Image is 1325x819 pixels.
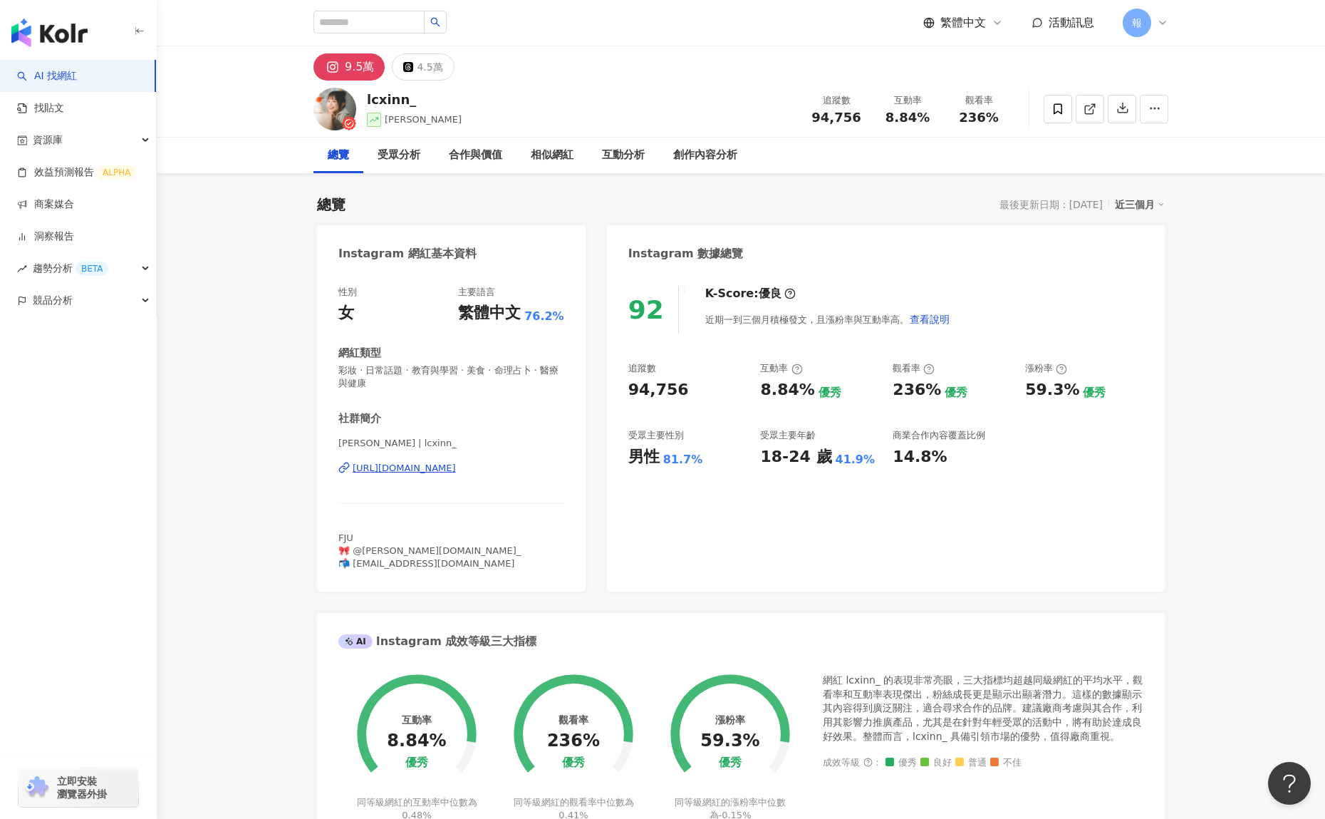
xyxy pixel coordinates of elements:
[328,147,349,164] div: 總覽
[940,15,986,31] span: 繁體中文
[547,731,600,751] div: 236%
[1049,16,1094,29] span: 活動訊息
[353,462,456,475] div: [URL][DOMAIN_NAME]
[458,286,495,299] div: 主要語言
[367,91,462,108] div: lcxinn_
[345,57,374,77] div: 9.5萬
[955,758,987,768] span: 普通
[338,364,564,390] span: 彩妝 · 日常話題 · 教育與學習 · 美食 · 命理占卜 · 醫療與健康
[836,452,875,468] div: 41.9%
[999,199,1103,210] div: 最後更新日期：[DATE]
[628,295,664,324] div: 92
[700,731,759,751] div: 59.3%
[952,93,1006,108] div: 觀看率
[449,147,502,164] div: 合作與價值
[338,346,381,361] div: 網紅類型
[17,230,74,244] a: 洞察報告
[909,305,950,334] button: 查看說明
[1083,385,1106,401] div: 優秀
[705,286,796,302] div: K-Score :
[885,758,917,768] span: 優秀
[392,53,454,81] button: 4.5萬
[1268,762,1311,805] iframe: Help Scout Beacon - Open
[880,93,935,108] div: 互動率
[17,165,136,180] a: 效益預測報告ALPHA
[760,429,816,442] div: 受眾主要年齡
[602,147,645,164] div: 互動分析
[628,362,656,375] div: 追蹤數
[17,197,74,212] a: 商案媒合
[378,147,420,164] div: 受眾分析
[338,437,564,450] span: [PERSON_NAME] | lcxinn_
[811,110,861,125] span: 94,756
[17,101,64,115] a: 找貼文
[819,385,841,401] div: 優秀
[11,19,88,47] img: logo
[402,714,432,726] div: 互動率
[1025,379,1079,401] div: 59.3%
[1025,362,1067,375] div: 漲粉率
[338,302,354,324] div: 女
[705,305,950,334] div: 近期一到三個月積極發文，且漲粉率與互動率高。
[19,768,138,807] a: chrome extension立即安裝 瀏覽器外掛
[33,124,63,156] span: 資源庫
[628,246,744,262] div: Instagram 數據總覽
[531,147,573,164] div: 相似網紅
[759,286,781,302] div: 優良
[317,195,345,215] div: 總覽
[945,385,967,401] div: 優秀
[558,714,588,726] div: 觀看率
[313,88,356,130] img: KOL Avatar
[17,69,77,83] a: searchAI 找網紅
[1115,195,1165,214] div: 近三個月
[338,462,564,475] a: [URL][DOMAIN_NAME]
[893,446,947,468] div: 14.8%
[760,379,814,401] div: 8.84%
[893,362,935,375] div: 觀看率
[893,429,985,442] div: 商業合作內容覆蓋比例
[1132,15,1142,31] span: 報
[920,758,952,768] span: 良好
[719,756,742,770] div: 優秀
[628,429,684,442] div: 受眾主要性別
[338,246,477,262] div: Instagram 網紅基本資料
[910,314,950,325] span: 查看說明
[338,634,536,649] div: Instagram 成效等級三大指標
[663,452,703,468] div: 81.7%
[673,147,737,164] div: 創作內容分析
[385,114,462,125] span: [PERSON_NAME]
[313,53,385,81] button: 9.5萬
[760,446,831,468] div: 18-24 歲
[338,532,521,569] span: FJU 🎀 @[PERSON_NAME][DOMAIN_NAME]_ 📬 [EMAIL_ADDRESS][DOMAIN_NAME]
[809,93,863,108] div: 追蹤數
[405,756,428,770] div: 優秀
[628,446,660,468] div: 男性
[885,110,930,125] span: 8.84%
[990,758,1022,768] span: 不佳
[959,110,999,125] span: 236%
[715,714,745,726] div: 漲粉率
[33,284,73,316] span: 競品分析
[57,775,107,800] span: 立即安裝 瀏覽器外掛
[430,17,440,27] span: search
[760,362,802,375] div: 互動率
[17,264,27,274] span: rise
[823,674,1143,743] div: 網紅 lcxinn_ 的表現非常亮眼，三大指標均超越同級網紅的平均水平，觀看率和互動率表現傑出，粉絲成長更是顯示出顯著潛力。這樣的數據顯示其內容得到廣泛關注，適合尋求合作的品牌。建議廠商考慮與其...
[562,756,585,770] div: 優秀
[628,379,689,401] div: 94,756
[417,57,442,77] div: 4.5萬
[23,776,51,799] img: chrome extension
[893,379,941,401] div: 236%
[76,262,108,276] div: BETA
[387,731,446,751] div: 8.84%
[338,634,373,649] div: AI
[524,309,564,324] span: 76.2%
[338,286,357,299] div: 性別
[458,302,521,324] div: 繁體中文
[338,411,381,426] div: 社群簡介
[33,252,108,284] span: 趨勢分析
[823,758,1143,768] div: 成效等級 ：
